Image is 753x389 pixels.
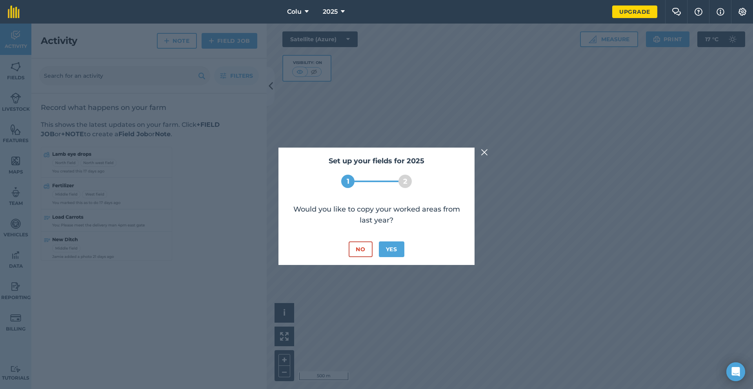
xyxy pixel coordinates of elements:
[481,148,488,157] img: svg+xml;base64,PHN2ZyB4bWxucz0iaHR0cDovL3d3dy53My5vcmcvMjAwMC9zdmciIHdpZHRoPSIyMiIgaGVpZ2h0PSIzMC...
[694,8,703,16] img: A question mark icon
[8,5,20,18] img: fieldmargin Logo
[738,8,747,16] img: A cog icon
[323,7,338,16] span: 2025
[349,241,372,257] button: No
[379,241,404,257] button: Yes
[341,175,355,188] div: 1
[612,5,657,18] a: Upgrade
[286,204,467,226] p: Would you like to copy your worked areas from last year?
[672,8,681,16] img: Two speech bubbles overlapping with the left bubble in the forefront
[726,362,745,381] div: Open Intercom Messenger
[717,7,724,16] img: svg+xml;base64,PHN2ZyB4bWxucz0iaHR0cDovL3d3dy53My5vcmcvMjAwMC9zdmciIHdpZHRoPSIxNyIgaGVpZ2h0PSIxNy...
[286,155,467,167] h2: Set up your fields for 2025
[398,175,412,188] div: 2
[287,7,302,16] span: Colu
